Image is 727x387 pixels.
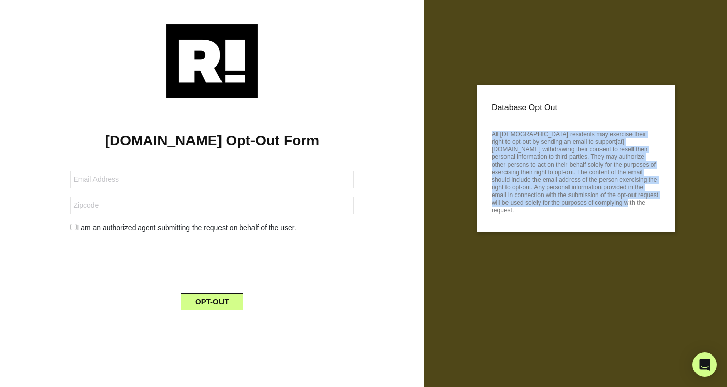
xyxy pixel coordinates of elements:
div: I am an authorized agent submitting the request on behalf of the user. [62,222,361,233]
iframe: reCAPTCHA [135,241,289,281]
input: Email Address [70,171,354,188]
img: Retention.com [166,24,258,98]
input: Zipcode [70,197,354,214]
h1: [DOMAIN_NAME] Opt-Out Form [15,132,409,149]
div: Open Intercom Messenger [692,352,717,377]
p: Database Opt Out [492,100,659,115]
p: All [DEMOGRAPHIC_DATA] residents may exercise their right to opt-out by sending an email to suppo... [492,127,659,214]
button: OPT-OUT [181,293,243,310]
